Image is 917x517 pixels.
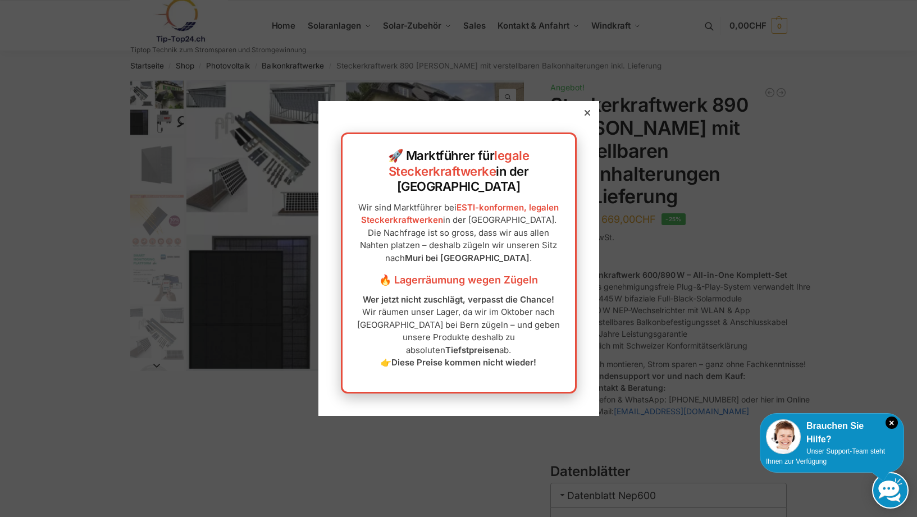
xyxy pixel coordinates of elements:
strong: Tiefstpreisen [445,345,499,355]
strong: Wer jetzt nicht zuschlägt, verpasst die Chance! [363,294,554,305]
strong: Diese Preise kommen nicht wieder! [391,357,536,368]
div: Brauchen Sie Hilfe? [766,419,898,446]
i: Schließen [886,417,898,429]
p: Wir räumen unser Lager, da wir im Oktober nach [GEOGRAPHIC_DATA] bei Bern zügeln – und geben unse... [354,294,564,369]
p: Wir sind Marktführer bei in der [GEOGRAPHIC_DATA]. Die Nachfrage ist so gross, dass wir aus allen... [354,202,564,265]
img: Customer service [766,419,801,454]
a: ESTI-konformen, legalen Steckerkraftwerken [361,202,559,226]
h2: 🚀 Marktführer für in der [GEOGRAPHIC_DATA] [354,148,564,195]
h3: 🔥 Lagerräumung wegen Zügeln [354,273,564,287]
a: legale Steckerkraftwerke [389,148,530,179]
strong: Muri bei [GEOGRAPHIC_DATA] [405,253,530,263]
span: Unser Support-Team steht Ihnen zur Verfügung [766,447,885,465]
